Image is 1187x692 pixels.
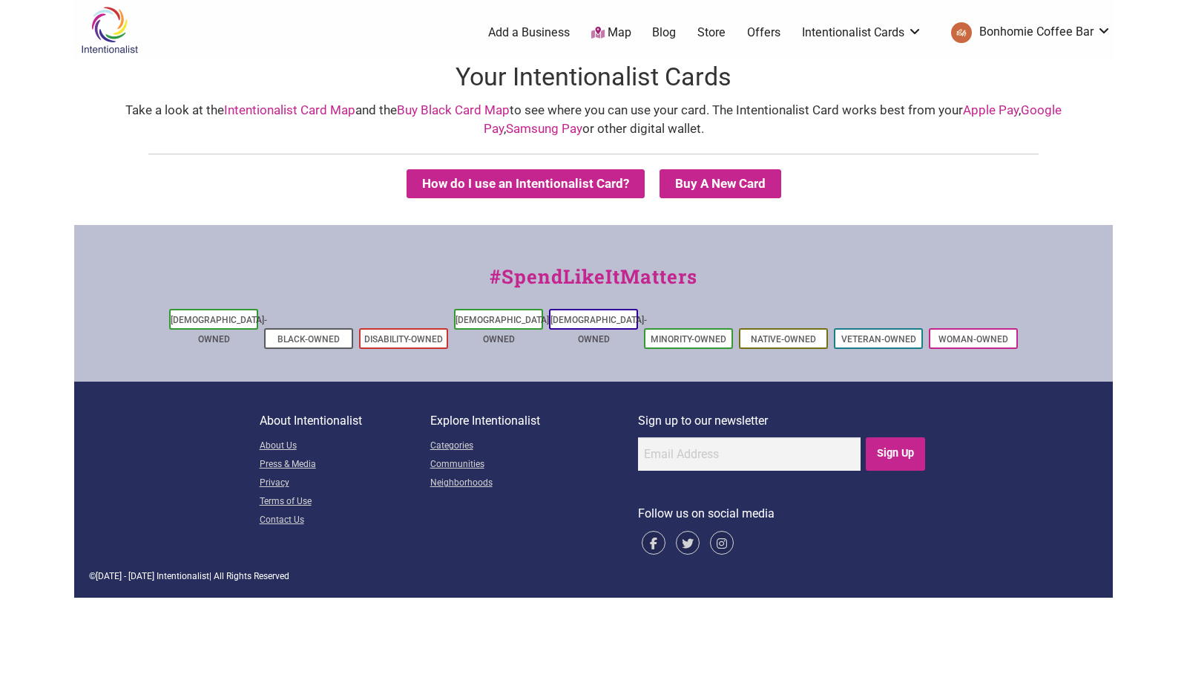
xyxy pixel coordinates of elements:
[591,25,631,42] a: Map
[277,334,340,345] a: Black-Owned
[506,121,582,136] a: Samsung Pay
[430,456,638,474] a: Communities
[157,571,209,581] span: Intentionalist
[550,315,647,345] a: [DEMOGRAPHIC_DATA]-Owned
[74,6,145,54] img: Intentionalist
[260,474,430,493] a: Privacy
[74,262,1113,306] div: #SpendLikeItMatters
[638,504,928,523] p: Follow us on social media
[638,437,861,471] input: Email Address
[260,411,430,431] p: About Intentionalist
[430,437,638,456] a: Categories
[407,169,645,198] button: How do I use an Intentionalist Card?
[96,571,154,581] span: [DATE] - [DATE]
[260,512,430,530] a: Contact Us
[364,334,443,345] a: Disability-Owned
[260,493,430,512] a: Terms of Use
[397,102,510,117] a: Buy Black Card Map
[866,437,926,471] input: Sign Up
[751,334,816,345] a: Native-Owned
[652,25,676,41] a: Blog
[74,59,1113,95] h1: Your Intentionalist Cards
[802,25,922,41] a: Intentionalist Cards
[938,334,1008,345] a: Woman-Owned
[638,411,928,431] p: Sign up to our newsletter
[430,474,638,493] a: Neighborhoods
[430,411,638,431] p: Explore Intentionalist
[171,315,267,345] a: [DEMOGRAPHIC_DATA]-Owned
[651,334,726,345] a: Minority-Owned
[963,102,1019,117] a: Apple Pay
[488,25,570,41] a: Add a Business
[224,102,355,117] a: Intentionalist Card Map
[456,315,552,345] a: [DEMOGRAPHIC_DATA]-Owned
[841,334,916,345] a: Veteran-Owned
[747,25,780,41] a: Offers
[944,19,1111,46] a: Bonhomie Coffee Bar
[697,25,726,41] a: Store
[260,456,430,474] a: Press & Media
[89,569,1098,583] div: © | All Rights Reserved
[89,101,1098,139] div: Take a look at the and the to see where you can use your card. The Intentionalist Card works best...
[660,169,781,198] summary: Buy A New Card
[260,437,430,456] a: About Us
